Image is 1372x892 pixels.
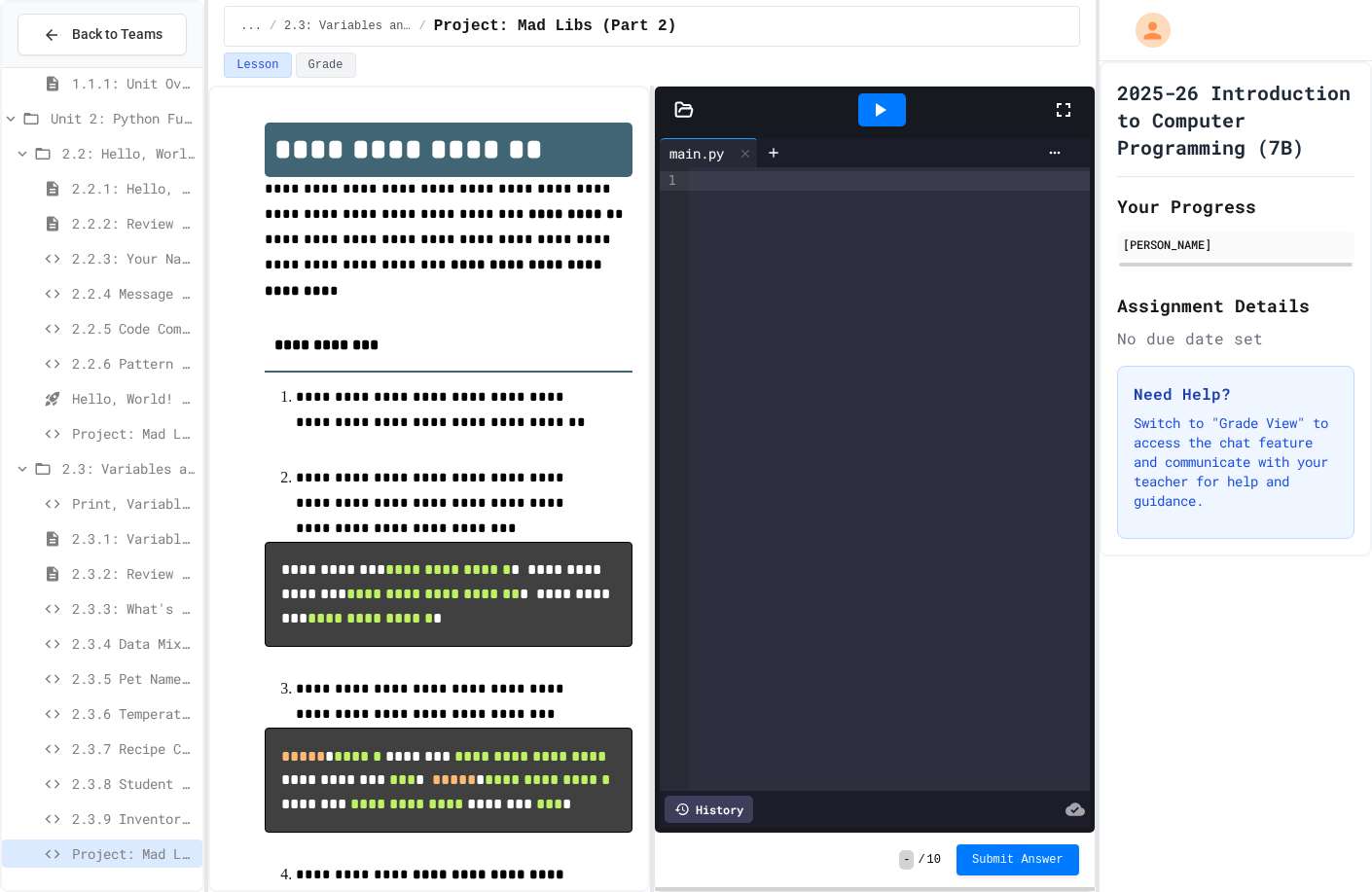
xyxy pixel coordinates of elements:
span: 2.3.8 Student ID Scanner [72,773,195,794]
span: 2.3.4 Data Mix-Up Fix [72,633,195,654]
span: 2.2: Hello, World! [62,143,195,163]
span: Project: Mad Libs (Part 1) [72,423,195,444]
span: 2.3: Variables and Data Types [62,458,195,479]
span: 2.2.1: Hello, World! [72,178,195,198]
span: / [270,18,276,34]
span: Project: Mad Libs (Part 2) [72,843,195,864]
span: 2.3.9 Inventory Organizer [72,808,195,829]
p: Switch to "Grade View" to access the chat feature and communicate with your teacher for help and ... [1134,413,1338,511]
h2: Your Progress [1117,193,1354,220]
span: 2.3.5 Pet Name Keeper [72,668,195,689]
h3: Need Help? [1134,382,1338,406]
div: [PERSON_NAME] [1123,235,1349,253]
span: 2.3.2: Review - Variables and Data Types [72,563,195,584]
span: 2.2.4 Message Fix [72,283,195,303]
div: 1 [660,171,679,191]
button: Submit Answer [957,844,1079,875]
span: Submit Answer [972,852,1064,868]
div: main.py [660,143,734,163]
span: Unit 2: Python Fundamentals [51,108,195,128]
button: Lesson [224,53,291,78]
button: Back to Teams [18,14,187,55]
div: No due date set [1117,327,1354,350]
span: 2.2.3: Your Name and Favorite Movie [72,248,195,268]
div: History [665,796,753,823]
div: My Account [1115,8,1175,53]
span: / [418,18,425,34]
span: Print, Variables, Input & Data Types Review [72,493,195,514]
span: Project: Mad Libs (Part 2) [434,15,677,38]
h2: Assignment Details [1117,292,1354,319]
button: Grade [296,53,356,78]
span: ... [240,18,262,34]
span: 2.3: Variables and Data Types [284,18,411,34]
h1: 2025-26 Introduction to Computer Programming (7B) [1117,79,1354,161]
span: 10 [927,852,941,868]
div: main.py [660,138,758,167]
span: 2.3.1: Variables and Data Types [72,528,195,549]
span: 2.3.7 Recipe Calculator [72,738,195,759]
span: 1.1.1: Unit Overview [72,73,195,93]
span: 2.3.3: What's the Type? [72,598,195,619]
span: 2.2.6 Pattern Display Challenge [72,353,195,374]
span: / [918,852,924,868]
span: Back to Teams [72,24,162,45]
span: Hello, World! - Quiz [72,388,195,409]
span: 2.3.6 Temperature Converter [72,703,195,724]
span: 2.2.5 Code Commentary Creator [72,318,195,339]
span: - [899,850,914,870]
span: 2.2.2: Review - Hello, World! [72,213,195,233]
